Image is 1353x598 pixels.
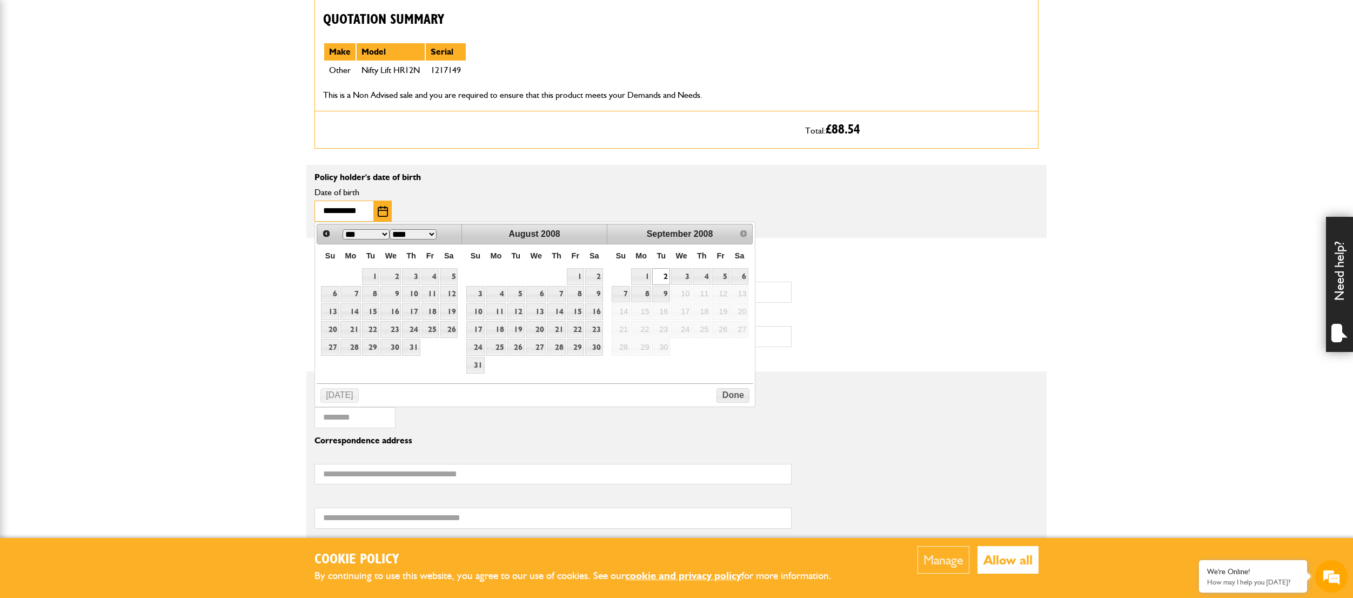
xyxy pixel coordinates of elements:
[421,321,439,338] a: 25
[380,286,401,303] a: 9
[323,88,789,102] p: This is a Non Advised sale and you are required to ensure that this product meets your Demands an...
[694,229,713,238] span: 2008
[402,339,420,356] a: 31
[805,119,1030,140] p: Total:
[440,286,458,303] a: 12
[490,251,501,260] span: Monday
[977,546,1039,574] button: Allow all
[421,268,439,285] a: 4
[320,388,359,403] button: [DATE]
[652,268,670,285] a: 2
[362,268,380,285] a: 1
[402,268,420,285] a: 3
[1326,217,1353,352] div: Need help?
[526,321,546,338] a: 20
[56,61,182,75] div: Chat with us now
[567,339,585,356] a: 29
[466,286,485,303] a: 3
[585,303,603,320] a: 16
[362,339,380,356] a: 29
[366,251,376,260] span: Tuesday
[631,286,651,303] a: 8
[426,251,434,260] span: Friday
[18,60,45,75] img: d_20077148190_company_1631870298795_20077148190
[507,286,525,303] a: 5
[590,251,599,260] span: Saturday
[567,286,585,303] a: 8
[486,321,506,338] a: 18
[340,303,360,320] a: 14
[486,303,506,320] a: 11
[717,251,725,260] span: Friday
[440,268,458,285] a: 5
[531,251,542,260] span: Wednesday
[731,268,748,285] a: 6
[322,229,331,238] span: Prev
[625,569,741,582] a: cookie and privacy policy
[832,123,860,136] span: 88.54
[314,188,792,197] label: Date of birth
[444,251,454,260] span: Saturday
[385,251,397,260] span: Wednesday
[421,286,439,303] a: 11
[314,436,792,445] p: Correspondence address
[507,339,525,356] a: 26
[345,251,357,260] span: Monday
[314,173,1039,182] p: Policy holder's date of birth
[585,339,603,356] a: 30
[547,303,565,320] a: 14
[324,61,356,79] td: Other
[567,321,585,338] a: 22
[526,286,546,303] a: 6
[826,123,860,136] span: £
[321,339,339,356] a: 27
[318,225,334,241] a: Prev
[547,286,565,303] a: 7
[402,321,420,338] a: 24
[567,268,585,285] a: 1
[340,321,360,338] a: 21
[671,268,692,285] a: 3
[567,303,585,320] a: 15
[380,268,401,285] a: 2
[512,251,521,260] span: Tuesday
[378,206,388,217] img: Choose date
[406,251,416,260] span: Thursday
[14,100,197,124] input: Enter your last name
[917,546,969,574] button: Manage
[466,357,485,374] a: 31
[421,303,439,320] a: 18
[362,303,380,320] a: 15
[616,251,626,260] span: Sunday
[509,229,539,238] span: August
[321,303,339,320] a: 13
[362,321,380,338] a: 22
[325,251,335,260] span: Sunday
[402,286,420,303] a: 10
[177,5,203,31] div: Minimize live chat window
[362,286,380,303] a: 8
[635,251,647,260] span: Monday
[440,303,458,320] a: 19
[526,303,546,320] a: 13
[321,321,339,338] a: 20
[547,321,565,338] a: 21
[552,251,561,260] span: Thursday
[547,339,565,356] a: 28
[486,286,506,303] a: 4
[507,303,525,320] a: 12
[675,251,687,260] span: Wednesday
[323,12,789,29] h3: Quotation Summary
[14,196,197,324] textarea: Type your message and hit 'Enter'
[612,286,630,303] a: 7
[712,268,729,285] a: 5
[541,229,560,238] span: 2008
[314,568,849,584] p: By continuing to use this website, you agree to our use of cookies. See our for more information.
[526,339,546,356] a: 27
[466,321,485,338] a: 17
[380,303,401,320] a: 16
[652,286,670,303] a: 9
[507,321,525,338] a: 19
[486,339,506,356] a: 25
[466,303,485,320] a: 10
